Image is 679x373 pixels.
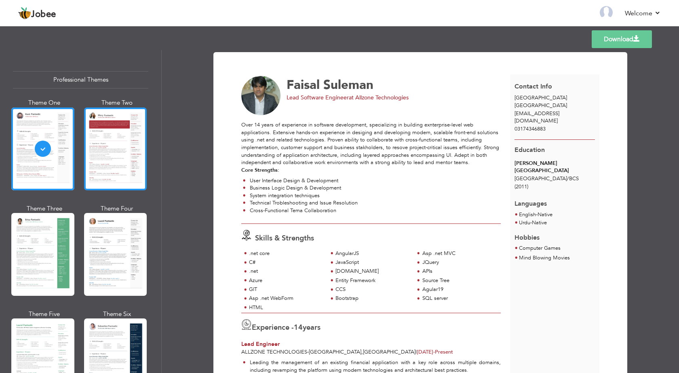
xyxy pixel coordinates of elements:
[422,250,496,257] div: Asp .net MVC
[249,277,323,284] div: Azure
[515,160,595,175] div: [PERSON_NAME][GEOGRAPHIC_DATA]
[335,286,409,293] div: CCS
[417,348,435,356] span: [DATE]
[422,259,496,266] div: JQuery
[86,310,149,318] div: Theme Six
[18,7,56,20] a: Jobee
[249,304,323,312] div: HTML
[417,348,453,356] span: Present
[86,99,149,107] div: Theme Two
[243,184,358,192] li: Business Logic Design & Development
[335,268,409,275] div: [DOMAIN_NAME]
[294,322,303,333] span: 14
[335,259,409,266] div: JavaScript
[18,7,31,20] img: jobee.io
[31,10,56,19] span: Jobee
[252,322,294,333] span: Experience -
[335,277,409,284] div: Entity Framework
[249,259,323,266] div: C#
[422,277,496,284] div: Source Tree
[422,295,496,302] div: SQL server
[287,76,320,93] span: Faisal
[249,250,323,257] div: .net core
[243,192,358,200] li: System integration techniques
[600,6,613,19] img: Profile Img
[361,348,363,356] span: ,
[249,286,323,293] div: GIT
[86,204,149,213] div: Theme Four
[349,94,409,101] span: at Allzone Technologies
[592,30,652,48] a: Download
[515,82,552,91] span: Contact Info
[515,175,579,182] span: [GEOGRAPHIC_DATA] BCS
[625,8,661,18] a: Welcome
[519,219,547,227] li: Native
[13,204,76,213] div: Theme Three
[515,102,567,109] span: [GEOGRAPHIC_DATA]
[515,145,545,154] span: Education
[519,244,561,252] span: Computer Games
[241,166,279,174] strong: Core Strengths:
[323,76,373,93] span: Suleman
[294,322,321,333] label: years
[530,219,532,226] span: -
[515,110,559,125] span: [EMAIL_ADDRESS][DOMAIN_NAME]
[243,177,358,185] li: User Interface Design & Development
[567,175,569,182] span: /
[415,348,417,356] span: |
[515,183,528,190] span: (2011)
[363,348,415,356] span: [GEOGRAPHIC_DATA]
[422,286,496,293] div: Agular19
[287,94,349,101] span: Lead Software Engineer
[433,348,435,356] span: -
[519,219,530,226] span: Urdu
[335,295,409,302] div: Bootstrap
[335,250,409,257] div: AngularJS
[255,233,314,243] span: Skills & Strengths
[241,348,307,356] span: Allzone technologies
[13,99,76,107] div: Theme One
[309,348,361,356] span: [GEOGRAPHIC_DATA]
[422,268,496,275] div: APIs
[13,310,76,318] div: Theme Five
[13,71,148,89] div: Professional Themes
[307,348,309,356] span: -
[243,207,358,215] li: Cross-Functional Tema Collaboration
[241,340,280,348] span: Lead Engineer
[515,125,546,133] span: 03174346883
[243,199,358,207] li: Technical Trobleshooting and Issue Resolution
[536,211,538,218] span: -
[519,211,536,218] span: English
[515,233,540,242] span: Hobbies
[241,121,501,174] p: Over 14 years of experience in software development, specializing in building exnterprise-level w...
[515,94,567,101] span: [GEOGRAPHIC_DATA]
[519,211,552,219] li: Native
[515,193,547,209] span: Languages
[249,268,323,275] div: .net
[241,76,281,116] img: No image
[519,254,570,261] span: Mind Blowing Movies
[249,295,323,302] div: Asp .net WebForm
